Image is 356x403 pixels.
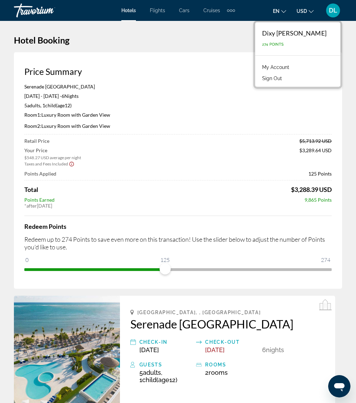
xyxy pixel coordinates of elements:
[209,369,228,376] span: rooms
[24,171,56,177] span: Points Applied
[64,93,79,99] span: Nights
[139,361,193,369] div: Guests
[69,161,74,167] button: Show Taxes and Fees disclaimer
[205,369,228,376] span: 2
[24,138,49,144] span: Retail Price
[24,112,37,118] span: Room
[24,84,332,90] p: Serenade [GEOGRAPHIC_DATA]
[24,112,41,118] span: 1:
[24,160,74,167] button: Show Taxes and Fees breakdown
[24,147,81,153] span: Your Price
[299,147,332,160] span: $3,289.64 USD
[308,171,332,177] span: 125 Points
[205,346,225,354] span: [DATE]
[297,8,307,14] span: USD
[205,361,259,369] div: rooms
[24,123,37,129] span: Room
[24,93,332,99] p: [DATE] - [DATE] -
[273,8,280,14] span: en
[320,256,331,264] span: 274
[24,223,332,230] h4: Redeem Points
[24,155,81,160] span: $548.27 USD average per night
[139,369,161,376] span: 5
[227,5,235,16] button: Extra navigation items
[45,102,72,108] span: ( 12)
[160,263,171,274] span: ngx-slider
[24,256,30,264] span: 0
[329,7,337,14] span: DL
[142,376,156,383] span: Child
[27,102,40,108] span: Adults
[24,123,41,129] span: 2:
[259,74,285,83] button: Sign Out
[24,161,68,166] span: Taxes and Fees Included
[266,346,284,354] span: Nights
[305,197,332,203] span: 9,865 Points
[24,112,332,118] p: Luxury Room with Garden View
[24,203,332,209] div: * [DATE]
[179,8,189,13] a: Cars
[262,42,284,47] span: 274 Points
[297,6,314,16] button: Change currency
[203,8,220,13] a: Cruises
[291,186,332,193] span: $3,288.39 USD
[130,317,325,331] a: Serenade [GEOGRAPHIC_DATA]
[262,346,266,354] span: 6
[143,369,161,376] span: Adults
[159,256,171,264] span: 125
[142,376,177,383] span: ( 12)
[205,338,259,346] div: Check-out
[45,102,56,108] span: Child
[139,369,177,383] span: , 1
[24,66,332,77] h3: Price Summary
[26,203,37,209] span: after
[62,93,64,99] span: 6
[158,376,169,383] span: Age
[24,186,38,193] span: Total
[137,310,261,315] span: [GEOGRAPHIC_DATA], , [GEOGRAPHIC_DATA]
[121,8,136,13] a: Hotels
[24,102,40,108] span: 5
[262,29,327,37] div: Dixy [PERSON_NAME]
[24,197,55,203] span: Points Earned
[57,102,65,108] span: Age
[150,8,165,13] a: Flights
[14,1,83,20] a: Travorium
[24,268,332,270] ngx-slider: ngx-slider
[14,35,342,45] h1: Hotel Booking
[259,63,293,72] a: My Account
[299,138,332,144] span: $5,713.92 USD
[273,6,286,16] button: Change language
[324,3,342,18] button: User Menu
[24,123,332,129] p: Luxury Room with Garden View
[139,338,193,346] div: Check-in
[24,235,332,251] p: Redeem up to 274 Points to save even more on this transaction! Use the slider below to adjust the...
[139,346,159,354] span: [DATE]
[40,102,72,108] span: , 1
[328,375,350,397] iframe: Botón para iniciar la ventana de mensajería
